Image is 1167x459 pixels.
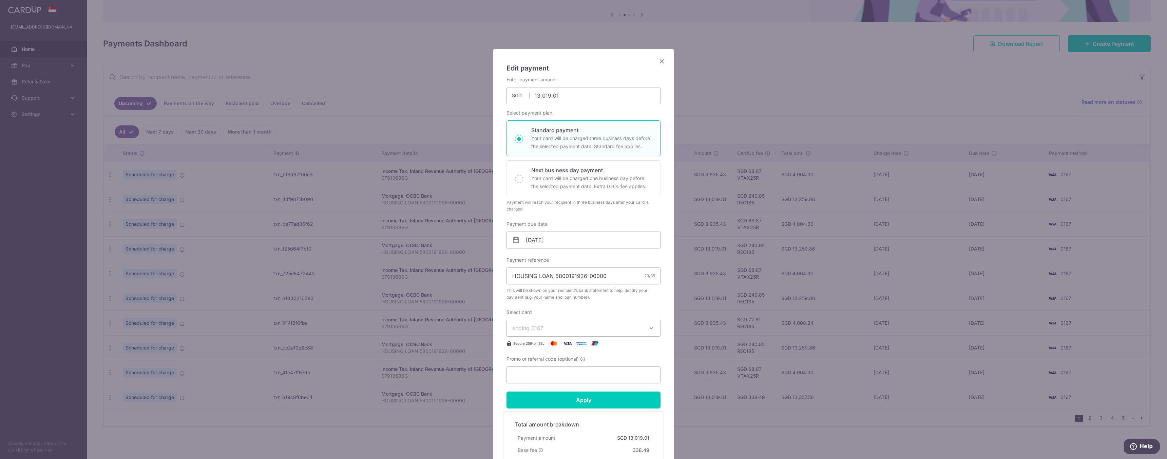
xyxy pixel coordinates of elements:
[531,174,652,191] p: Your card will be charged one business day before the selected payment date. Extra 0.3% fee applies.
[531,126,652,134] p: Standard payment
[574,339,588,347] img: American Express
[506,221,548,227] label: Payment due date
[506,287,661,301] span: This will be shown on your recipient’s bank statement to help identify your payment (e.g. your na...
[1124,439,1160,456] iframe: Opens a widget where you can find more information
[513,341,544,346] span: Secure 256-bit SSL
[531,134,652,151] p: Your card will be charged three business days before the selected payment date. Standard fee appl...
[506,356,579,362] span: Promo or referral code (optional)
[614,432,652,444] div: SGD 13,019.01
[515,432,558,444] div: Payment amount
[506,87,661,104] input: 0.00
[506,199,661,213] div: Payment will reach your recipient in three business days after your card is charged.
[506,392,661,408] input: Apply
[506,63,661,74] h5: Edit payment
[644,273,655,279] div: 29/35
[547,339,561,347] img: Mastercard
[531,166,652,174] p: Next business day payment
[506,309,532,316] label: Select card
[506,257,549,263] label: Payment reference
[518,447,537,454] span: Base fee
[506,76,557,83] label: Enter payment amount
[512,325,543,332] span: ending 0167
[658,57,666,65] button: Close
[506,232,661,248] input: DD / MM / YYYY
[561,339,574,347] img: Visa
[588,339,601,347] img: UnionPay
[512,92,530,99] span: SGD
[515,420,652,428] h5: Total amount breakdown
[506,320,661,337] button: ending 0167
[506,109,552,116] label: Select payment plan
[630,444,652,456] div: 338.49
